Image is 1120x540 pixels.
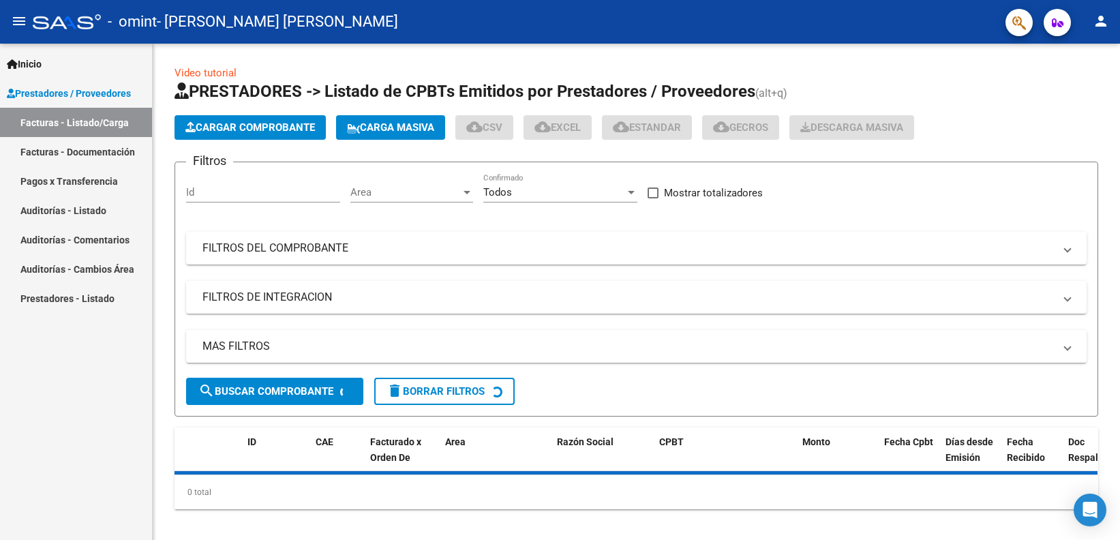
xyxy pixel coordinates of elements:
[202,339,1054,354] mat-panel-title: MAS FILTROS
[466,121,502,134] span: CSV
[175,67,237,79] a: Video tutorial
[310,427,365,487] datatable-header-cell: CAE
[347,121,434,134] span: Carga Masiva
[483,186,512,198] span: Todos
[1001,427,1063,487] datatable-header-cell: Fecha Recibido
[789,115,914,140] button: Descarga Masiva
[613,121,681,134] span: Estandar
[175,82,755,101] span: PRESTADORES -> Listado de CPBTs Emitidos por Prestadores / Proveedores
[945,436,993,463] span: Días desde Emisión
[455,115,513,140] button: CSV
[186,378,363,405] button: Buscar Comprobante
[551,427,654,487] datatable-header-cell: Razón Social
[175,115,326,140] button: Cargar Comprobante
[884,436,933,447] span: Fecha Cpbt
[185,121,315,134] span: Cargar Comprobante
[1093,13,1109,29] mat-icon: person
[755,87,787,100] span: (alt+q)
[387,385,485,397] span: Borrar Filtros
[202,241,1054,256] mat-panel-title: FILTROS DEL COMPROBANTE
[198,382,215,399] mat-icon: search
[186,330,1087,363] mat-expansion-panel-header: MAS FILTROS
[1007,436,1045,463] span: Fecha Recibido
[800,121,903,134] span: Descarga Masiva
[242,427,310,487] datatable-header-cell: ID
[370,436,421,463] span: Facturado x Orden De
[350,186,461,198] span: Area
[524,115,592,140] button: EXCEL
[534,119,551,135] mat-icon: cloud_download
[108,7,157,37] span: - omint
[157,7,398,37] span: - [PERSON_NAME] [PERSON_NAME]
[713,121,768,134] span: Gecros
[797,427,879,487] datatable-header-cell: Monto
[7,57,42,72] span: Inicio
[186,281,1087,314] mat-expansion-panel-header: FILTROS DE INTEGRACION
[198,385,333,397] span: Buscar Comprobante
[802,436,830,447] span: Monto
[879,427,940,487] datatable-header-cell: Fecha Cpbt
[702,115,779,140] button: Gecros
[186,151,233,170] h3: Filtros
[7,86,131,101] span: Prestadores / Proveedores
[247,436,256,447] span: ID
[202,290,1054,305] mat-panel-title: FILTROS DE INTEGRACION
[713,119,729,135] mat-icon: cloud_download
[445,436,466,447] span: Area
[659,436,684,447] span: CPBT
[387,382,403,399] mat-icon: delete
[316,436,333,447] span: CAE
[557,436,614,447] span: Razón Social
[1074,494,1106,526] div: Open Intercom Messenger
[11,13,27,29] mat-icon: menu
[654,427,797,487] datatable-header-cell: CPBT
[186,232,1087,265] mat-expansion-panel-header: FILTROS DEL COMPROBANTE
[602,115,692,140] button: Estandar
[365,427,440,487] datatable-header-cell: Facturado x Orden De
[440,427,532,487] datatable-header-cell: Area
[466,119,483,135] mat-icon: cloud_download
[940,427,1001,487] datatable-header-cell: Días desde Emisión
[789,115,914,140] app-download-masive: Descarga masiva de comprobantes (adjuntos)
[175,475,1098,509] div: 0 total
[534,121,581,134] span: EXCEL
[374,378,515,405] button: Borrar Filtros
[664,185,763,201] span: Mostrar totalizadores
[336,115,445,140] button: Carga Masiva
[613,119,629,135] mat-icon: cloud_download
